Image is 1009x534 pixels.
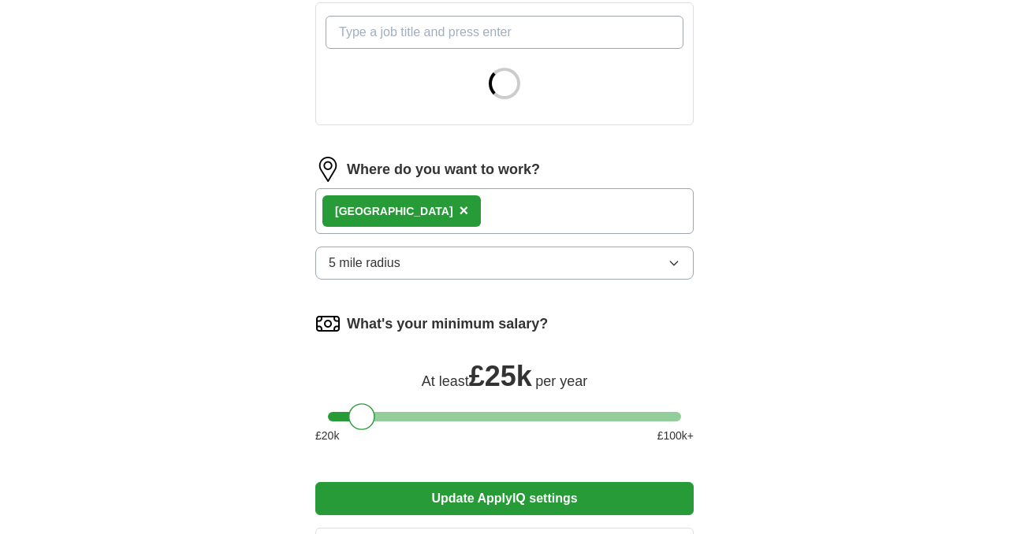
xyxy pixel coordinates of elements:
span: £ 20 k [315,428,339,444]
span: per year [535,373,587,389]
input: Type a job title and press enter [326,16,683,49]
span: 5 mile radius [329,254,400,273]
span: £ 100 k+ [657,428,694,444]
span: × [460,202,469,219]
button: × [460,199,469,223]
button: 5 mile radius [315,247,694,280]
img: salary.png [315,311,341,336]
img: location.png [315,157,341,182]
label: Where do you want to work? [347,159,540,180]
span: £ 25k [469,360,532,392]
label: What's your minimum salary? [347,313,548,335]
div: [GEOGRAPHIC_DATA] [335,203,453,220]
span: At least [422,373,469,389]
button: Update ApplyIQ settings [315,482,694,515]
